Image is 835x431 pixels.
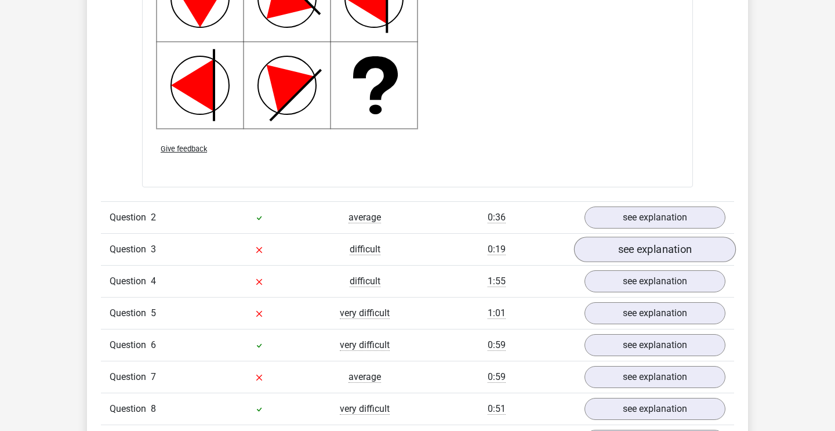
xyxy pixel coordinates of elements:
span: 0:59 [488,339,506,351]
span: 0:51 [488,403,506,415]
span: average [348,212,381,223]
span: Question [110,242,151,256]
span: 2 [151,212,156,223]
span: Question [110,211,151,224]
span: very difficult [340,339,390,351]
a: see explanation [584,334,725,356]
span: Question [110,370,151,384]
span: average [348,371,381,383]
span: very difficult [340,403,390,415]
span: 5 [151,307,156,318]
span: 1:01 [488,307,506,319]
span: 0:36 [488,212,506,223]
span: 7 [151,371,156,382]
span: 0:59 [488,371,506,383]
span: 8 [151,403,156,414]
span: Question [110,274,151,288]
span: 0:19 [488,244,506,255]
span: 3 [151,244,156,255]
span: Question [110,402,151,416]
span: very difficult [340,307,390,319]
a: see explanation [584,207,725,229]
a: see explanation [584,302,725,324]
span: difficult [350,276,380,287]
a: see explanation [584,270,725,292]
a: see explanation [574,237,736,262]
span: 1:55 [488,276,506,287]
span: 6 [151,339,156,350]
a: see explanation [584,398,725,420]
span: Give feedback [161,144,207,153]
span: 4 [151,276,156,287]
span: Question [110,338,151,352]
a: see explanation [584,366,725,388]
span: difficult [350,244,380,255]
span: Question [110,306,151,320]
